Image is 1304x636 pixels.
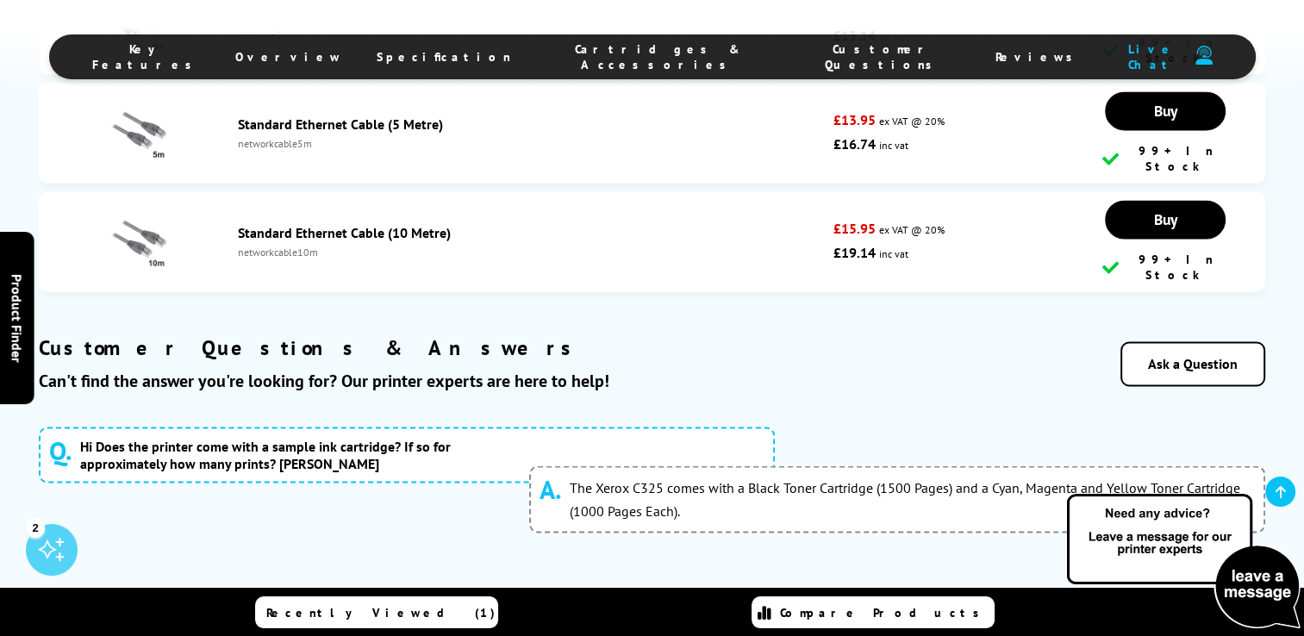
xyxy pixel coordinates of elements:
[540,476,561,502] span: A.
[833,244,876,261] strong: £19.14
[255,596,498,628] a: Recently Viewed (1)
[238,137,825,150] div: networkcable5m
[377,49,511,65] span: Specification
[109,209,169,270] img: Standard Ethernet Cable (10 Metre)
[238,115,443,133] a: Standard Ethernet Cable (5 Metre)
[1102,252,1229,283] div: 99+ In Stock
[109,101,169,161] img: Standard Ethernet Cable (5 Metre)
[92,41,201,72] span: Key Features
[752,596,995,628] a: Compare Products
[238,224,451,241] a: Standard Ethernet Cable (10 Metre)
[879,247,908,260] span: inc vat
[1154,101,1177,121] span: Buy
[570,476,1254,522] p: The Xerox C325 comes with a Black Toner Cartridge (1500 Pages) and a Cyan, Magenta and Yellow Ton...
[1195,46,1213,65] img: user-headset-duotone.svg
[1102,143,1229,174] div: 99+ In Stock
[49,437,72,463] span: Q.
[879,115,945,128] span: ex VAT @ 20%
[833,135,876,153] strong: £16.74
[80,437,509,471] span: Hi Does the printer come with a sample ink cartridge? If so for approximately how many prints? [P...
[39,370,1020,392] div: Can't find the answer you're looking for? Our printer experts are here to help!
[995,49,1082,65] span: Reviews
[235,49,342,65] span: Overview
[546,41,771,72] span: Cartridges & Accessories
[238,246,825,259] div: networkcable10m
[833,220,876,237] strong: £15.95
[1154,209,1177,229] span: Buy
[1116,41,1186,72] span: Live Chat
[266,605,496,620] span: Recently Viewed (1)
[1120,341,1265,386] a: Ask a Question
[805,41,961,72] span: Customer Questions
[780,605,989,620] span: Compare Products
[879,223,945,236] span: ex VAT @ 20%
[39,334,1020,361] h2: Customer Questions & Answers
[26,518,45,537] div: 2
[833,111,876,128] strong: £13.95
[879,139,908,152] span: inc vat
[1063,491,1304,633] img: Open Live Chat window
[9,274,26,363] span: Product Finder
